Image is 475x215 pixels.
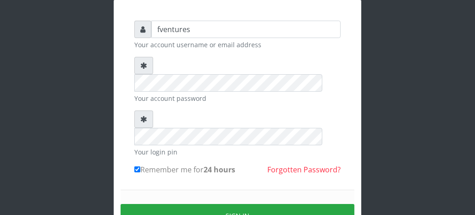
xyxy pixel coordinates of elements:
[134,147,341,157] small: Your login pin
[134,94,341,103] small: Your account password
[151,21,341,38] input: Username or email address
[204,165,235,175] b: 24 hours
[134,164,235,175] label: Remember me for
[134,40,341,50] small: Your account username or email address
[134,166,140,172] input: Remember me for24 hours
[267,165,341,175] a: Forgotten Password?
